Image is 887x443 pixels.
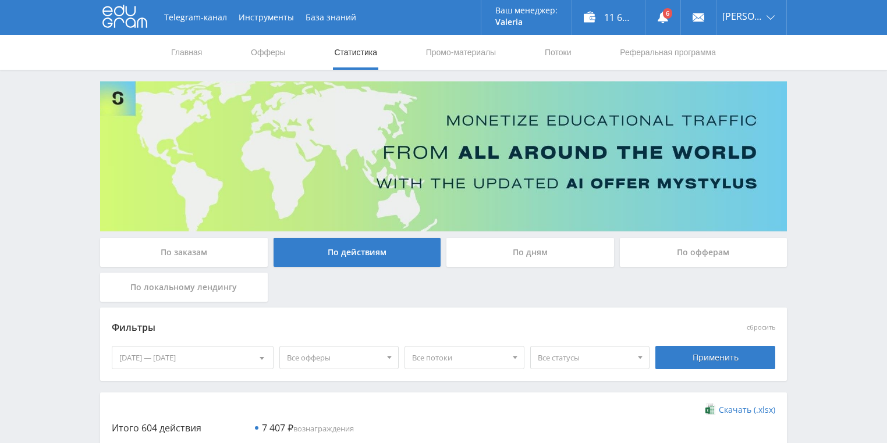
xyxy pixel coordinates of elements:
div: По заказам [100,238,268,267]
p: Ваш менеджер: [495,6,558,15]
a: Офферы [250,35,287,70]
img: xlsx [705,403,715,415]
span: Скачать (.xlsx) [719,405,775,415]
a: Потоки [544,35,573,70]
div: По офферам [620,238,787,267]
a: Главная [170,35,203,70]
div: Фильтры [112,319,608,337]
button: сбросить [747,324,775,331]
div: По локальному лендингу [100,273,268,302]
div: Применить [655,346,775,369]
a: Реферальная программа [619,35,717,70]
p: Valeria [495,17,558,27]
div: По дням [446,238,614,267]
span: Все потоки [412,346,506,369]
span: вознаграждения [262,423,354,434]
span: Все офферы [287,346,381,369]
a: Промо-материалы [425,35,497,70]
span: [PERSON_NAME] [722,12,763,21]
img: Banner [100,81,787,231]
div: По действиям [274,238,441,267]
a: Скачать (.xlsx) [705,404,775,416]
span: 7 407 ₽ [262,421,293,434]
a: Статистика [333,35,378,70]
span: Все статусы [538,346,632,369]
span: Итого 604 действия [112,421,201,434]
div: [DATE] — [DATE] [112,346,273,369]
